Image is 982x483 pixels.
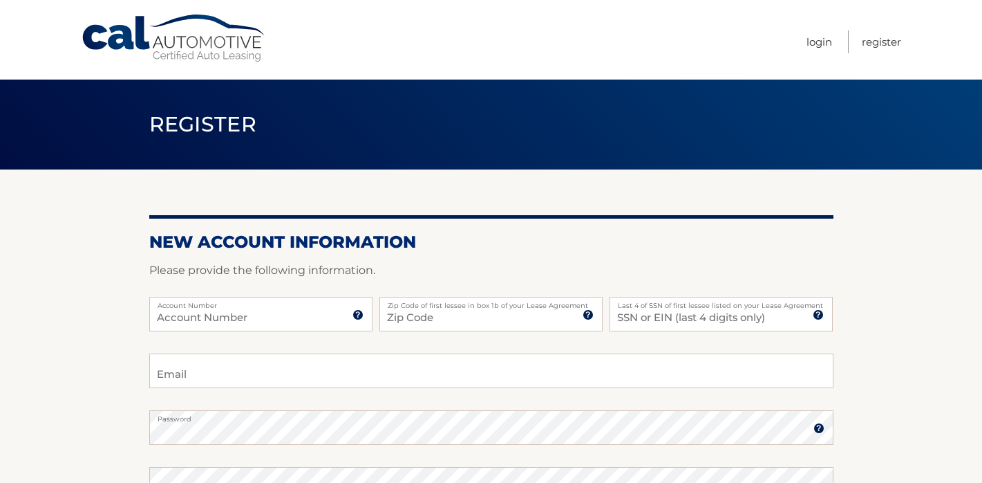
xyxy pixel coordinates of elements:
span: Register [149,111,257,137]
input: Zip Code [379,297,603,331]
a: Register [862,30,901,53]
h2: New Account Information [149,232,833,253]
a: Login [806,30,832,53]
img: tooltip.svg [583,309,594,320]
img: tooltip.svg [813,423,824,434]
input: Account Number [149,297,372,331]
label: Account Number [149,297,372,308]
label: Password [149,410,833,421]
label: Zip Code of first lessee in box 1b of your Lease Agreement [379,297,603,308]
p: Please provide the following information. [149,261,833,280]
input: SSN or EIN (last 4 digits only) [610,297,833,331]
input: Email [149,354,833,388]
img: tooltip.svg [352,309,363,320]
label: Last 4 of SSN of first lessee listed on your Lease Agreement [610,297,833,308]
img: tooltip.svg [813,309,824,320]
a: Cal Automotive [81,14,267,63]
